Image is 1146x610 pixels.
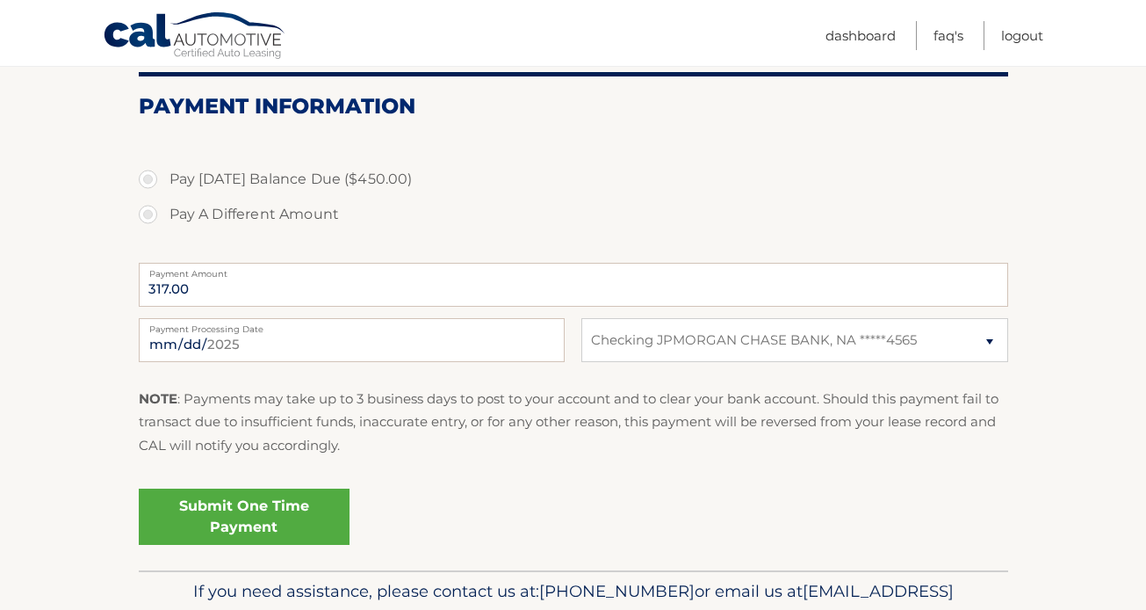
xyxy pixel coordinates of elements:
label: Pay A Different Amount [139,197,1008,232]
label: Payment Processing Date [139,318,565,332]
label: Pay [DATE] Balance Due ($450.00) [139,162,1008,197]
span: [PHONE_NUMBER] [539,581,695,601]
label: Payment Amount [139,263,1008,277]
h2: Payment Information [139,93,1008,120]
a: Submit One Time Payment [139,489,350,545]
a: Logout [1001,21,1043,50]
input: Payment Amount [139,263,1008,307]
p: : Payments may take up to 3 business days to post to your account and to clear your bank account.... [139,388,1008,457]
input: Payment Date [139,318,565,362]
a: Cal Automotive [103,11,287,62]
a: FAQ's [933,21,963,50]
strong: NOTE [139,390,177,407]
a: Dashboard [825,21,896,50]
